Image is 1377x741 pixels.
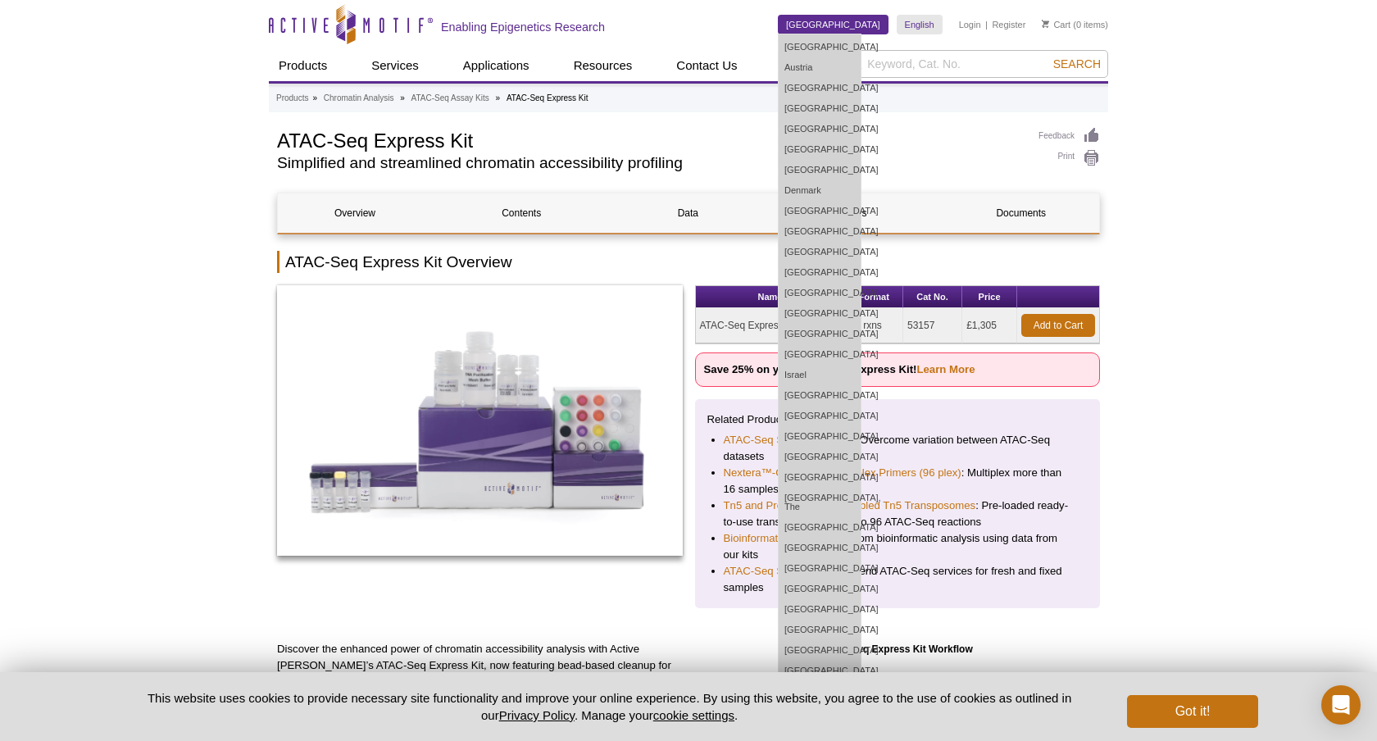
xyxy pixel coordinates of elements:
a: [GEOGRAPHIC_DATA] [778,15,888,34]
a: Nextera™-Compatible Multiplex Primers (96 plex) [724,465,961,481]
li: : Overcome variation between ATAC-Seq datasets [724,432,1072,465]
h2: ATAC-Seq Express Kit Overview [277,251,1100,273]
a: [GEOGRAPHIC_DATA] [779,344,861,365]
a: Register [992,19,1025,30]
a: Services [361,50,429,81]
a: [GEOGRAPHIC_DATA] [779,579,861,599]
input: Keyword, Cat. No. [842,50,1108,78]
div: Open Intercom Messenger [1321,685,1361,725]
img: ATAC-Seq Express Kit [277,285,683,556]
a: [GEOGRAPHIC_DATA] [779,324,861,344]
a: [GEOGRAPHIC_DATA] [779,538,861,558]
a: ATAC-Seq Services [724,563,818,580]
th: Format [845,286,903,308]
a: Contents [444,193,598,233]
a: [GEOGRAPHIC_DATA] [779,242,861,262]
li: : Custom bioinformatic analysis using data from our kits [724,530,1072,563]
td: ATAC-Seq Express Kit [696,308,846,343]
a: [GEOGRAPHIC_DATA] [779,447,861,467]
a: [GEOGRAPHIC_DATA] [779,119,861,139]
a: [GEOGRAPHIC_DATA] [779,160,861,180]
a: Products [276,91,308,106]
a: Austria [779,57,861,78]
button: cookie settings [653,708,734,722]
span: Search [1053,57,1101,70]
a: [GEOGRAPHIC_DATA] [779,426,861,447]
li: | [985,15,988,34]
a: Tn5 and Pre-indexed Assembled Tn5 Transposomes [724,498,976,514]
a: Documents [944,193,1098,233]
button: Got it! [1127,695,1258,728]
a: [GEOGRAPHIC_DATA] [779,620,861,640]
a: [GEOGRAPHIC_DATA] [779,661,861,681]
h2: Enabling Epigenetics Research [441,20,605,34]
td: £1,305 [962,308,1017,343]
a: Israel [779,365,861,385]
a: [GEOGRAPHIC_DATA] [779,303,861,324]
a: Privacy Policy [499,708,575,722]
strong: ATAC-Seq Express Kit Workflow [822,643,973,655]
p: Related Products: [707,411,1088,428]
a: [GEOGRAPHIC_DATA] [779,640,861,661]
th: Name [696,286,846,308]
th: Price [962,286,1017,308]
a: Products [269,50,337,81]
a: Add to Cart [1021,314,1095,337]
img: Your Cart [1042,20,1049,28]
li: : Pre-loaded ready-to-use transposomes for up to 96 ATAC-Seq reactions [724,498,1072,530]
a: Learn More [916,363,975,375]
li: » [400,93,405,102]
a: Resources [564,50,643,81]
li: (0 items) [1042,15,1108,34]
a: [GEOGRAPHIC_DATA] [779,98,861,119]
a: Cart [1042,19,1070,30]
a: Print [1038,149,1100,167]
a: [GEOGRAPHIC_DATA] [779,467,861,488]
a: [GEOGRAPHIC_DATA] [779,517,861,538]
a: [GEOGRAPHIC_DATA] [779,406,861,426]
li: » [312,93,317,102]
a: English [897,15,943,34]
button: Search [1048,57,1106,71]
a: Overview [278,193,432,233]
li: : Multiplex more than 16 samples [724,465,1072,498]
a: About Us [772,50,843,81]
a: Feedback [1038,127,1100,145]
strong: Save 25% on your ATAC-Seq Express Kit! [704,363,975,375]
a: ATAC-Seq Assay Kits [411,91,489,106]
a: [GEOGRAPHIC_DATA] [779,283,861,303]
li: : End-to-end ATAC-Seq services for fresh and fixed samples [724,563,1072,596]
a: [GEOGRAPHIC_DATA] [779,558,861,579]
a: [GEOGRAPHIC_DATA] [779,221,861,242]
th: Cat No. [903,286,962,308]
p: This website uses cookies to provide necessary site functionality and improve your online experie... [119,689,1100,724]
h1: ATAC-Seq Express Kit [277,127,1022,152]
a: Applications [453,50,539,81]
a: [GEOGRAPHIC_DATA] [779,37,861,57]
a: Contact Us [666,50,747,81]
td: 53157 [903,308,962,343]
a: Login [959,19,981,30]
a: [GEOGRAPHIC_DATA] [779,385,861,406]
a: Data [611,193,765,233]
a: [GEOGRAPHIC_DATA] [779,262,861,283]
li: » [496,93,501,102]
a: Bioinformatic Services [724,530,830,547]
a: [GEOGRAPHIC_DATA] [779,599,861,620]
a: ATAC-Seq Spike-In Control [724,432,854,448]
a: [GEOGRAPHIC_DATA] [779,201,861,221]
td: 16 rxns [845,308,903,343]
li: ATAC-Seq Express Kit [507,93,589,102]
a: [GEOGRAPHIC_DATA] [779,78,861,98]
a: [GEOGRAPHIC_DATA] [779,139,861,160]
a: Denmark [779,180,861,201]
a: [GEOGRAPHIC_DATA], The [779,488,861,517]
a: Chromatin Analysis [324,91,394,106]
h2: Simplified and streamlined chromatin accessibility profiling [277,156,1022,170]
